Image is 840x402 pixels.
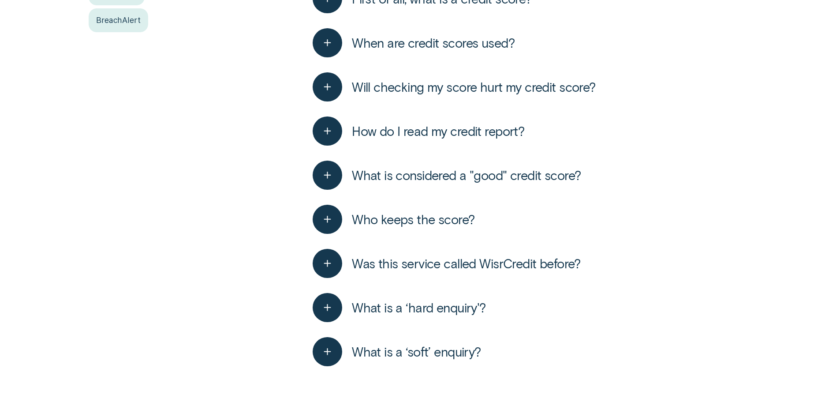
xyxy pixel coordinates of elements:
[352,35,515,51] span: When are credit scores used?
[352,300,486,316] span: What is a ‘hard enquiry'?
[352,123,524,139] span: How do I read my credit report?
[352,79,596,95] span: Will checking my score hurt my credit score?
[313,205,474,234] button: Who keeps the score?
[313,161,581,190] button: What is considered a "good" credit score?
[313,28,515,58] button: When are credit scores used?
[313,293,485,323] button: What is a ‘hard enquiry'?
[89,8,149,32] a: BreachAlert
[313,116,524,146] button: How do I read my credit report?
[313,72,595,102] button: Will checking my score hurt my credit score?
[352,255,581,271] span: Was this service called WisrCredit before?
[313,337,481,367] button: What is a ‘soft’ enquiry?
[352,211,474,227] span: Who keeps the score?
[313,249,581,278] button: Was this service called WisrCredit before?
[352,344,481,360] span: What is a ‘soft’ enquiry?
[352,167,581,183] span: What is considered a "good" credit score?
